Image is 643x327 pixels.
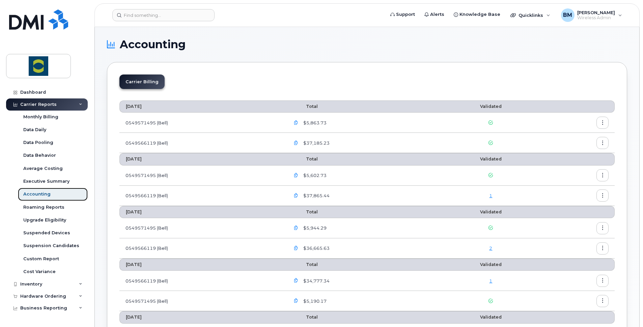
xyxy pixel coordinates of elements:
[119,133,284,153] td: 0549566119 (Bell)
[119,206,284,218] th: [DATE]
[440,100,542,113] th: Validated
[119,186,284,206] td: 0549566119 (Bell)
[302,245,330,251] span: $36,665.63
[290,156,318,161] span: Total
[119,291,284,311] td: 0549571495 (Bell)
[489,245,492,251] a: 2
[302,298,327,304] span: $5,190.17
[302,140,330,146] span: $37,185.23
[290,315,318,320] span: Total
[290,262,318,267] span: Total
[120,39,186,50] span: Accounting
[119,166,284,186] td: 0549571495 (Bell)
[119,153,284,165] th: [DATE]
[119,271,284,291] td: 0549566119 (Bell)
[302,172,327,179] span: $5,602.73
[302,120,327,126] span: $5,863.73
[119,238,284,259] td: 0549566119 (Bell)
[489,278,492,284] a: 1
[440,153,542,165] th: Validated
[440,206,542,218] th: Validated
[119,113,284,133] td: 0549571495 (Bell)
[302,225,327,231] span: $5,944.29
[290,209,318,214] span: Total
[440,311,542,323] th: Validated
[302,192,330,199] span: $37,865.44
[119,259,284,271] th: [DATE]
[119,311,284,323] th: [DATE]
[119,218,284,238] td: 0549571495 (Bell)
[440,259,542,271] th: Validated
[302,278,330,284] span: $34,777.34
[489,193,492,198] a: 1
[290,104,318,109] span: Total
[119,100,284,113] th: [DATE]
